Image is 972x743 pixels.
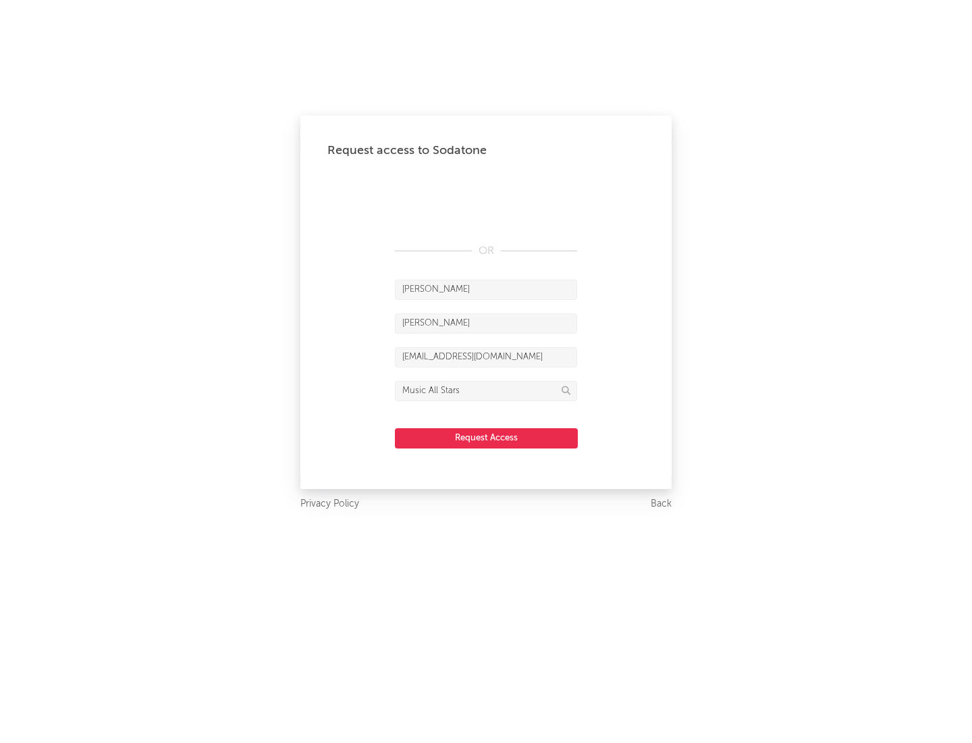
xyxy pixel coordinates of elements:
a: Back [651,496,672,513]
div: OR [395,243,577,259]
input: Division [395,381,577,401]
div: Request access to Sodatone [327,143,645,159]
button: Request Access [395,428,578,449]
input: Email [395,347,577,367]
input: First Name [395,280,577,300]
a: Privacy Policy [300,496,359,513]
input: Last Name [395,313,577,334]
